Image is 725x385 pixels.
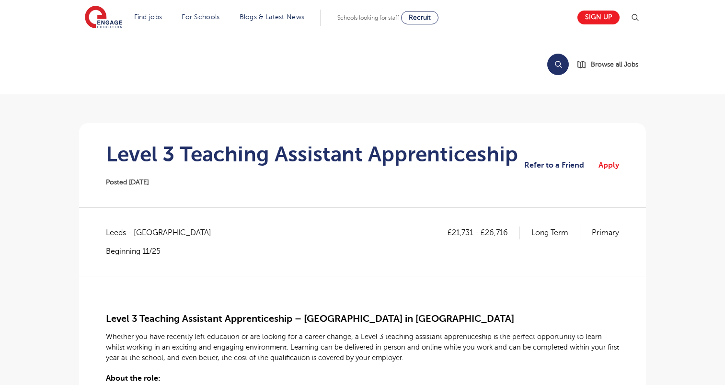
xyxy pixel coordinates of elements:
a: Browse all Jobs [576,59,646,70]
span: Level 3 Teaching Assistant Apprenticeship – [GEOGRAPHIC_DATA] in [GEOGRAPHIC_DATA] [106,313,514,324]
span: Whether you have recently left education or are looking for a career change, a Level 3 teaching a... [106,333,619,362]
span: Leeds - [GEOGRAPHIC_DATA] [106,226,221,239]
span: Recruit [409,14,431,21]
p: £21,731 - £26,716 [448,226,520,239]
a: Recruit [401,11,438,24]
a: Refer to a Friend [524,159,592,171]
span: Browse all Jobs [591,59,638,70]
h1: Level 3 Teaching Assistant Apprenticeship [106,142,518,166]
a: Sign up [577,11,620,24]
span: Schools looking for staff [337,14,399,21]
p: Long Term [531,226,580,239]
p: Beginning 11/25 [106,246,221,257]
button: Search [547,54,569,75]
p: Primary [592,226,619,239]
a: Find jobs [134,13,162,21]
span: Posted [DATE] [106,179,149,186]
span: About the role: [106,374,161,383]
a: Blogs & Latest News [240,13,305,21]
a: For Schools [182,13,219,21]
img: Engage Education [85,6,122,30]
a: Apply [598,159,619,171]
